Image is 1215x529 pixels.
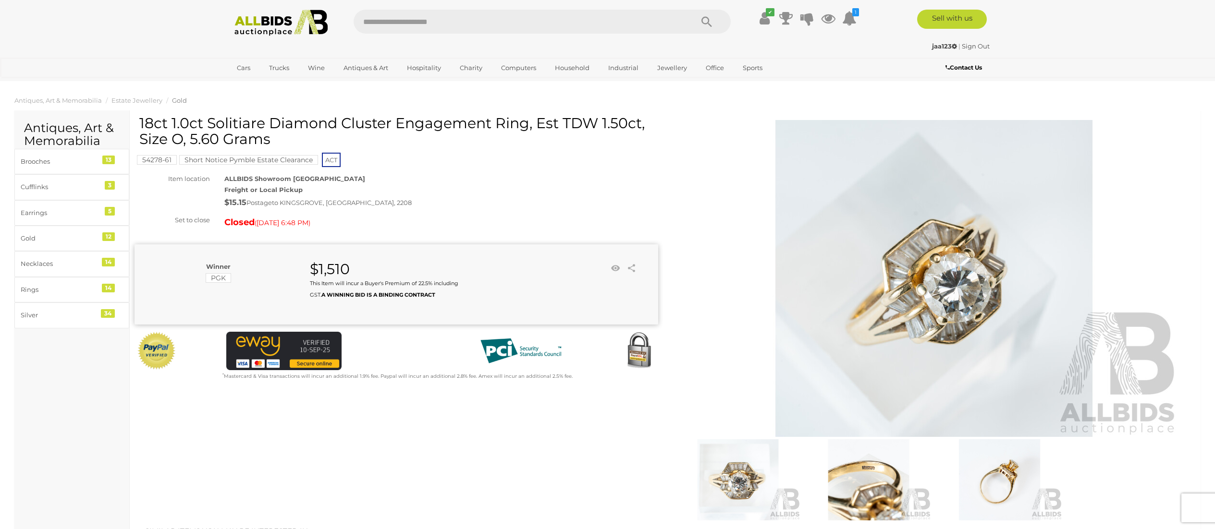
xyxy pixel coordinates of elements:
[102,156,115,164] div: 13
[962,42,990,50] a: Sign Out
[226,332,342,370] img: eWAY Payment Gateway
[945,64,982,71] b: Contact Us
[272,199,412,206] span: to KINGSGROVE, [GEOGRAPHIC_DATA], 2208
[401,60,447,76] a: Hospitality
[105,207,115,216] div: 5
[473,332,569,370] img: PCI DSS compliant
[179,156,318,164] a: Short Notice Pymble Estate Clearance
[102,232,115,241] div: 12
[263,60,295,76] a: Trucks
[172,96,187,104] a: Gold
[322,153,341,167] span: ACT
[917,10,987,29] a: Sell with us
[224,217,255,228] strong: Closed
[310,260,350,278] strong: $1,510
[852,8,859,16] i: 1
[21,310,100,321] div: Silver
[932,42,957,50] strong: jaa123
[21,258,100,269] div: Necklaces
[14,302,129,328] a: Silver 34
[21,181,100,192] div: Cufflinks
[102,258,115,266] div: 14
[608,261,623,276] li: Watch this item
[14,277,129,302] a: Rings 14
[127,173,217,184] div: Item location
[137,156,177,164] a: 54278-61
[224,196,658,210] div: Postage
[842,10,857,27] a: 1
[321,291,435,298] b: A WINNING BID IS A BINDING CONTRACT
[21,207,100,218] div: Earrings
[21,233,100,244] div: Gold
[495,60,542,76] a: Computers
[224,175,365,182] strong: ALLBIDS Showroom [GEOGRAPHIC_DATA]
[231,60,257,76] a: Cars
[255,219,310,227] span: ( )
[206,263,231,270] b: Winner
[454,60,489,76] a: Charity
[21,284,100,295] div: Rings
[310,280,458,298] small: This Item will incur a Buyer's Premium of 22.5% including GST.
[337,60,394,76] a: Antiques & Art
[137,155,177,165] mark: 54278-61
[14,96,102,104] a: Antiques, Art & Memorabilia
[549,60,596,76] a: Household
[14,251,129,277] a: Necklaces 14
[137,332,176,370] img: Official PayPal Seal
[127,215,217,226] div: Set to close
[102,284,115,292] div: 14
[758,10,772,27] a: ✔
[806,439,932,520] img: 18ct 1.0ct Solitiare Diamond Cluster Engagement Ring, Est TDW 1.50ct, Size O, 5.60 Grams
[224,198,246,207] strong: $15.15
[224,186,303,193] strong: Freight or Local Pickup
[14,174,129,200] a: Cufflinks 3
[257,218,308,227] span: [DATE] 6:48 PM
[24,121,120,148] h2: Antiques, Art & Memorabilia
[101,309,115,318] div: 34
[932,42,958,50] a: jaa123
[688,120,1180,437] img: 18ct 1.0ct Solitiare Diamond Cluster Engagement Ring, Est TDW 1.50ct, Size O, 5.60 Grams
[111,96,162,104] a: Estate Jewellery
[14,149,129,174] a: Brooches 13
[675,439,801,520] img: 18ct 1.0ct Solitiare Diamond Cluster Engagement Ring, Est TDW 1.50ct, Size O, 5.60 Grams
[231,76,311,92] a: [GEOGRAPHIC_DATA]
[602,60,645,76] a: Industrial
[21,156,100,167] div: Brooches
[651,60,693,76] a: Jewellery
[179,155,318,165] mark: Short Notice Pymble Estate Clearance
[936,439,1062,520] img: 18ct 1.0ct Solitiare Diamond Cluster Engagement Ring, Est TDW 1.50ct, Size O, 5.60 Grams
[766,8,774,16] i: ✔
[105,181,115,190] div: 3
[700,60,730,76] a: Office
[302,60,331,76] a: Wine
[14,226,129,251] a: Gold 12
[229,10,333,36] img: Allbids.com.au
[945,62,984,73] a: Contact Us
[683,10,731,34] button: Search
[620,332,658,370] img: Secured by Rapid SSL
[222,373,573,379] small: Mastercard & Visa transactions will incur an additional 1.9% fee. Paypal will incur an additional...
[206,273,231,283] mark: PGK
[139,115,656,147] h1: 18ct 1.0ct Solitiare Diamond Cluster Engagement Ring, Est TDW 1.50ct, Size O, 5.60 Grams
[958,42,960,50] span: |
[736,60,769,76] a: Sports
[14,200,129,226] a: Earrings 5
